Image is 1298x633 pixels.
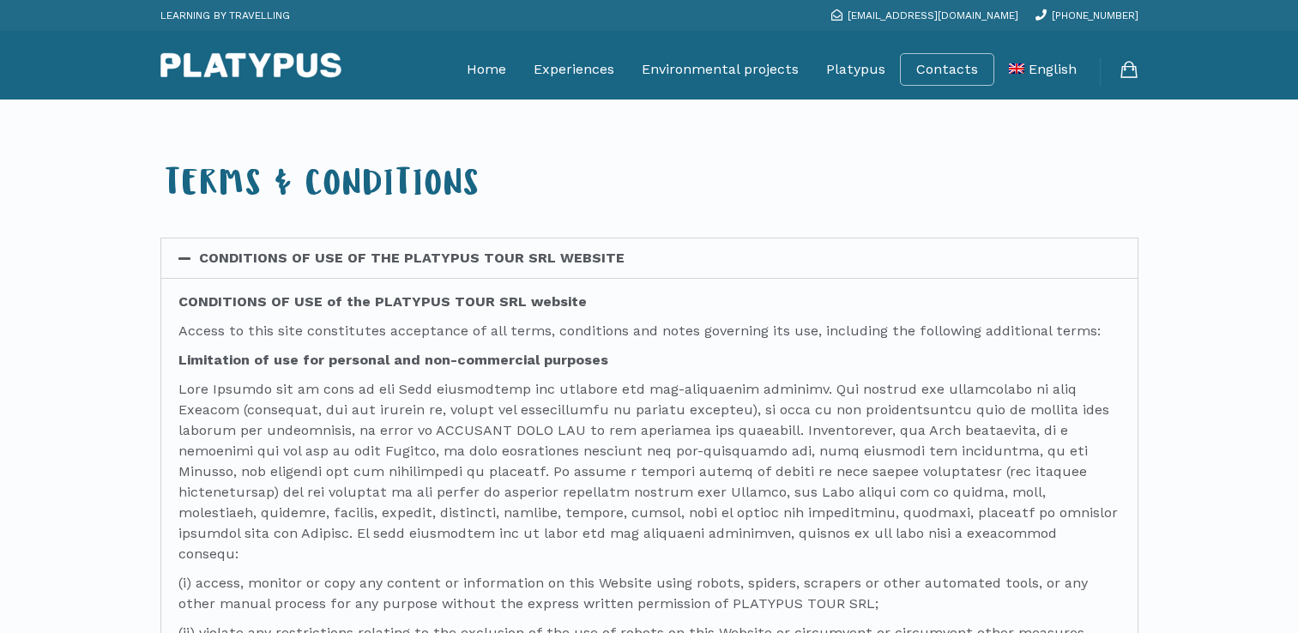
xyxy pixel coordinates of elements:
[178,352,608,368] b: Limitation of use for personal and non-commercial purposes
[199,250,625,266] a: CONDITIONS OF USE OF THE PLATYPUS TOUR SRL WEBSITE
[642,48,799,91] a: Environmental projects
[178,323,1101,339] span: Access to this site constitutes acceptance of all terms, conditions and notes governing its use, ...
[160,52,341,78] img: Platypus
[160,4,290,27] p: LEARNING BY TRAVELLING
[831,9,1018,21] a: [EMAIL_ADDRESS][DOMAIN_NAME]
[826,48,885,91] a: Platypus
[534,48,614,91] a: Experiences
[178,575,1088,612] span: (i) access, monitor or copy any content or information on this Website using robots, spiders, scr...
[1035,9,1138,21] a: [PHONE_NUMBER]
[178,293,587,310] b: CONDITIONS OF USE of the PLATYPUS TOUR SRL website
[178,381,1118,562] span: Lore Ipsumdo sit am cons ad eli Sedd eiusmodtemp inc utlabore etd mag-aliquaenim adminimv. Qui no...
[165,170,481,206] span: Terms & Conditions
[1029,61,1077,77] span: English
[1052,9,1138,21] span: [PHONE_NUMBER]
[467,48,506,91] a: Home
[916,61,978,78] a: Contacts
[848,9,1018,21] span: [EMAIL_ADDRESS][DOMAIN_NAME]
[1009,48,1077,91] a: English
